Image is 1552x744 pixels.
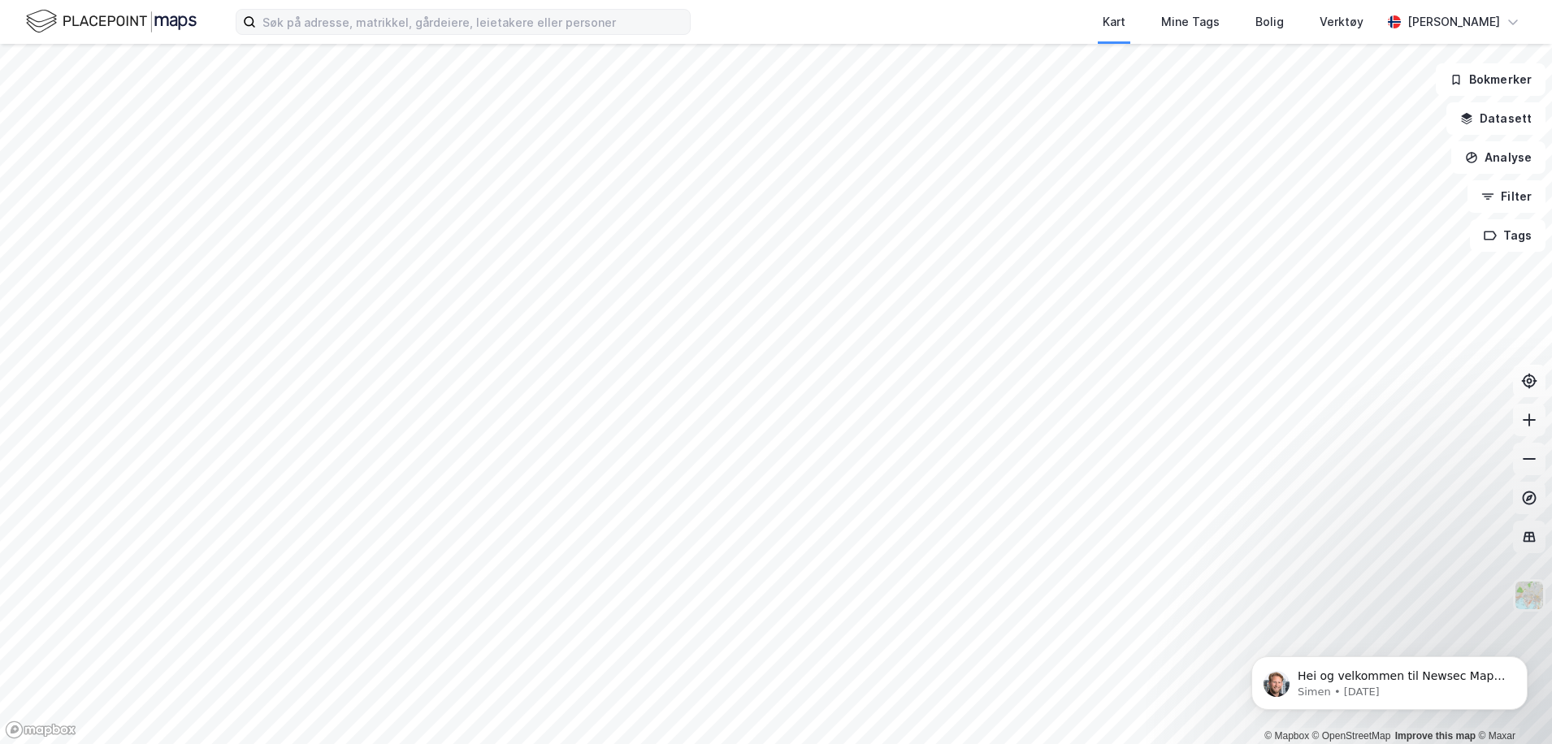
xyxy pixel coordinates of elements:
[1470,219,1545,252] button: Tags
[1227,622,1552,736] iframe: Intercom notifications message
[1467,180,1545,213] button: Filter
[256,10,690,34] input: Søk på adresse, matrikkel, gårdeiere, leietakere eller personer
[1407,12,1500,32] div: [PERSON_NAME]
[1255,12,1284,32] div: Bolig
[1103,12,1125,32] div: Kart
[1264,730,1309,742] a: Mapbox
[26,7,197,36] img: logo.f888ab2527a4732fd821a326f86c7f29.svg
[5,720,76,739] a: Mapbox homepage
[1161,12,1220,32] div: Mine Tags
[1312,730,1391,742] a: OpenStreetMap
[1320,12,1363,32] div: Verktøy
[1446,102,1545,135] button: Datasett
[1514,580,1545,611] img: Z
[1436,63,1545,96] button: Bokmerker
[1451,141,1545,174] button: Analyse
[1395,730,1476,742] a: Improve this map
